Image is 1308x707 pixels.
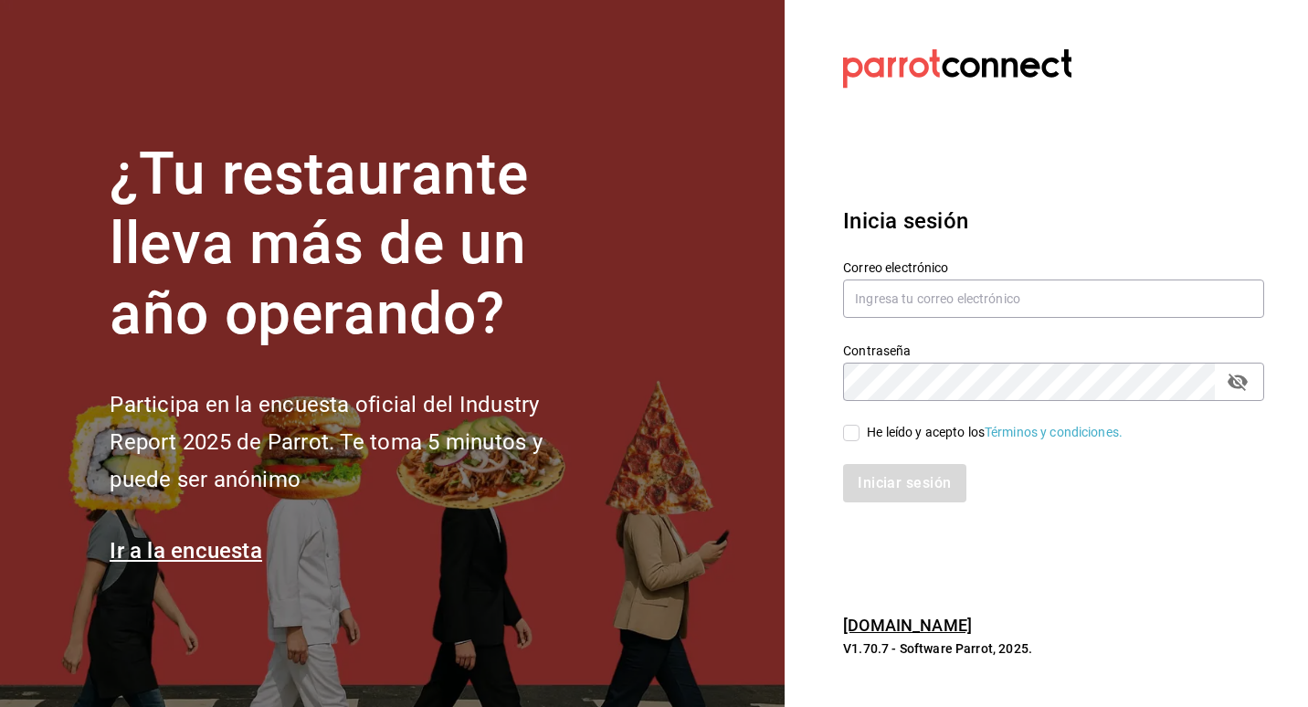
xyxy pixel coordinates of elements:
[843,616,972,635] a: [DOMAIN_NAME]
[843,343,1264,356] label: Contraseña
[843,280,1264,318] input: Ingresa tu correo electrónico
[110,140,603,350] h1: ¿Tu restaurante lleva más de un año operando?
[843,205,1264,237] h3: Inicia sesión
[843,639,1264,658] p: V1.70.7 - Software Parrot, 2025.
[110,538,262,564] a: Ir a la encuesta
[843,260,1264,273] label: Correo electrónico
[985,425,1123,439] a: Términos y condiciones.
[110,386,603,498] h2: Participa en la encuesta oficial del Industry Report 2025 de Parrot. Te toma 5 minutos y puede se...
[1222,366,1253,397] button: Campo de contraseña
[867,423,1123,442] div: He leído y acepto los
